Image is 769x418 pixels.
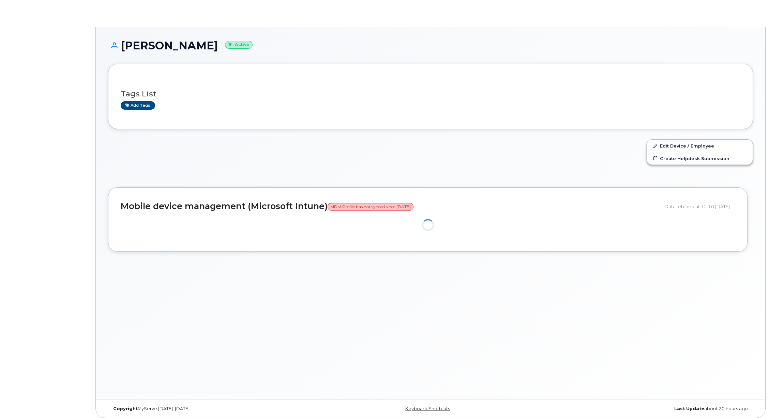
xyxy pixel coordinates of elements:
[647,152,753,165] a: Create Helpdesk Submission
[121,202,660,211] h2: Mobile device management (Microsoft Intune)
[405,406,450,411] a: Keyboard Shortcuts
[538,406,753,412] div: about 20 hours ago
[108,40,753,51] h1: [PERSON_NAME]
[108,406,323,412] div: MyServe [DATE]–[DATE]
[113,406,138,411] strong: Copyright
[674,406,704,411] strong: Last Update
[328,203,413,211] span: MDM Profile has not synced since [DATE]
[121,101,155,110] a: Add tags
[225,41,253,49] small: Active
[665,200,735,213] div: Data fetched at 12:10 [DATE]
[647,140,753,152] a: Edit Device / Employee
[121,90,740,98] h3: Tags List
